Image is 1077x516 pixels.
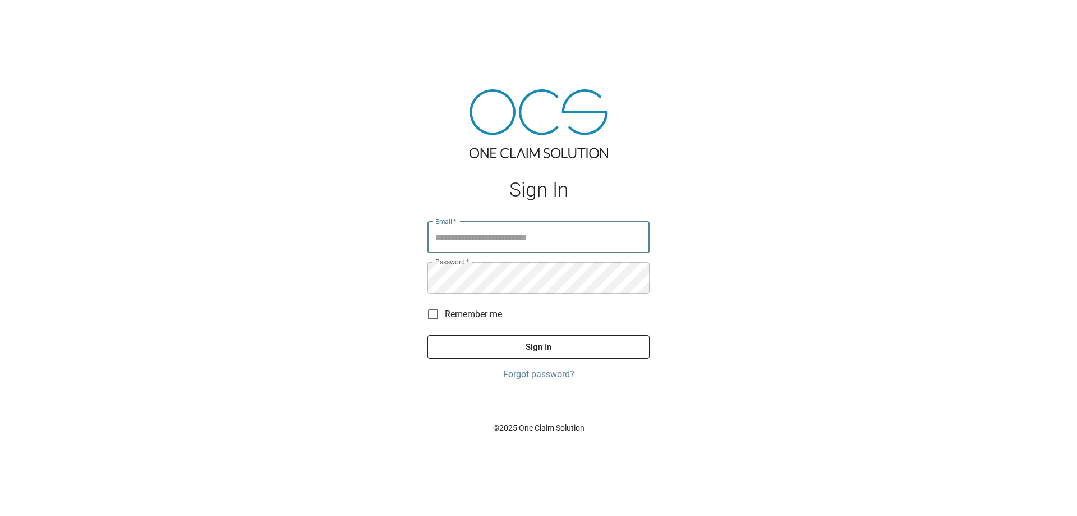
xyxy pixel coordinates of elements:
span: Remember me [445,308,502,321]
button: Sign In [427,335,650,359]
h1: Sign In [427,179,650,202]
p: © 2025 One Claim Solution [427,422,650,433]
img: ocs-logo-white-transparent.png [13,7,58,29]
label: Password [435,257,469,267]
label: Email [435,217,457,226]
a: Forgot password? [427,368,650,381]
img: ocs-logo-tra.png [470,89,608,158]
